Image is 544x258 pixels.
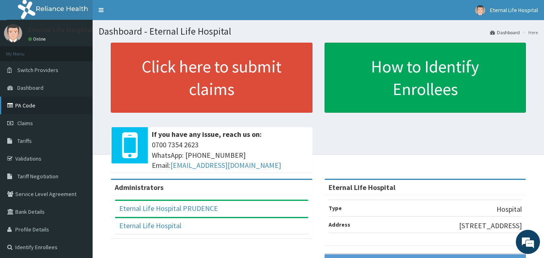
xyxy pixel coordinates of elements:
img: d_794563401_company_1708531726252_794563401 [15,40,33,60]
textarea: Type your message and hit 'Enter' [4,172,153,200]
span: We're online! [47,78,111,159]
a: [EMAIL_ADDRESS][DOMAIN_NAME] [170,161,281,170]
span: Dashboard [17,84,43,91]
a: Eternal Life Hospital [119,221,181,230]
a: Eternal Life Hospital PRUDENCE [119,204,218,213]
img: User Image [475,5,485,15]
p: [STREET_ADDRESS] [459,221,522,231]
span: Tariffs [17,137,32,144]
div: Minimize live chat window [132,4,151,23]
h1: Dashboard - Eternal Life Hospital [99,26,538,37]
a: How to Identify Enrollees [325,43,526,113]
span: 0700 7354 2623 WhatsApp: [PHONE_NUMBER] Email: [152,140,308,171]
li: Here [521,29,538,36]
p: Hospital [496,204,522,215]
span: Claims [17,120,33,127]
a: Dashboard [490,29,520,36]
a: Online [28,36,48,42]
b: Address [329,221,350,228]
span: Switch Providers [17,66,58,74]
b: Type [329,204,342,212]
div: Chat with us now [42,45,135,56]
p: Eternal Life Hospital [28,26,93,33]
span: Tariff Negotiation [17,173,58,180]
b: Administrators [115,183,163,192]
img: User Image [4,24,22,42]
span: Eternal Life Hospital [490,6,538,14]
b: If you have any issue, reach us on: [152,130,262,139]
a: Click here to submit claims [111,43,312,113]
strong: Eternal Life Hospital [329,183,395,192]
